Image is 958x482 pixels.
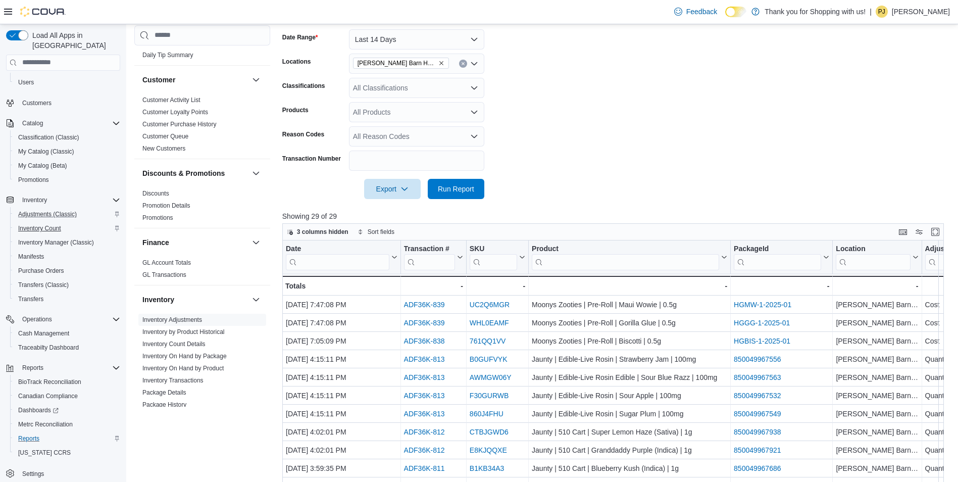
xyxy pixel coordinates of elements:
span: Customer Queue [142,132,188,140]
button: Transaction # [404,244,463,270]
div: Date [286,244,389,270]
span: Inventory On Hand by Package [142,352,227,360]
div: Moonys Zooties | Pre-Roll | Biscotti | 0.5g [532,335,727,347]
div: Jaunty | 510 Cart | Granddaddy Purple (Indica) | 1g [532,444,727,456]
button: Adjustments (Classic) [10,207,124,221]
span: Adjustments (Classic) [14,208,120,220]
div: [PERSON_NAME] Barn Herkimer [836,444,918,456]
a: Customer Activity List [142,97,200,104]
button: Customers [2,95,124,110]
span: Purchase Orders [14,265,120,277]
div: [PERSON_NAME] Barn Herkimer [836,317,918,329]
a: ADF36K-839 [404,319,444,327]
a: Transfers [14,293,47,305]
button: Inventory [142,295,248,305]
div: [PERSON_NAME] Barn Herkimer [836,462,918,474]
p: Thank you for Shopping with us! [765,6,866,18]
span: Reports [18,362,120,374]
div: SKU URL [470,244,517,270]
span: Inventory Manager (Classic) [18,238,94,247]
input: Dark Mode [725,7,746,17]
h3: Discounts & Promotions [142,168,225,178]
span: Promotions [14,174,120,186]
span: Dashboards [18,406,59,414]
a: Purchase Orders [14,265,68,277]
button: Date [286,244,397,270]
span: Inventory Count [14,222,120,234]
div: [DATE] 7:05:09 PM [286,335,397,347]
div: [DATE] 4:02:01 PM [286,426,397,438]
span: Reports [18,435,39,443]
span: My Catalog (Classic) [18,148,74,156]
a: 850049967921 [734,446,781,454]
a: Users [14,76,38,88]
a: Promotions [142,214,173,221]
a: Package History [142,401,186,408]
label: Products [282,106,309,114]
button: Enter fullscreen [929,226,941,238]
span: Budd Barn Herkimer [353,58,449,69]
img: Cova [20,7,66,17]
div: Inventory [134,314,270,463]
span: Export [370,179,415,199]
a: Daily Tip Summary [142,52,193,59]
button: Run Report [428,179,484,199]
a: WHL0EAMF [470,319,509,327]
div: Moonys Zooties | Pre-Roll | Maui Wowie | 0.5g [532,299,727,311]
a: Inventory Adjustments [142,316,202,323]
h3: Inventory [142,295,174,305]
div: [DATE] 7:47:08 PM [286,317,397,329]
button: Export [364,179,421,199]
span: Manifests [18,253,44,261]
span: Load All Apps in [GEOGRAPHIC_DATA] [28,30,120,51]
div: Jaunty | 510 Cart | Super Lemon Haze (Sativa) | 1g [532,426,727,438]
span: Transfers (Classic) [14,279,120,291]
button: Classification (Classic) [10,130,124,144]
span: Canadian Compliance [14,390,120,402]
span: Promotions [142,214,173,222]
div: PackageId [734,244,821,254]
div: Customer [134,94,270,159]
span: Classification (Classic) [18,133,79,141]
span: Transfers [14,293,120,305]
span: Customers [18,97,120,109]
div: Finance [134,257,270,285]
button: Catalog [18,117,47,129]
div: Transaction # [404,244,455,254]
div: [PERSON_NAME] Barn Herkimer [836,426,918,438]
button: Inventory Count [10,221,124,235]
a: Transfers (Classic) [14,279,73,291]
span: GL Transactions [142,271,186,279]
button: My Catalog (Beta) [10,159,124,173]
span: Inventory Adjustments [142,316,202,324]
button: [US_STATE] CCRS [10,446,124,460]
a: ADF36K-839 [404,301,444,309]
div: Cova Pay US [134,49,270,65]
span: Inventory On Hand by Product [142,364,224,372]
span: Metrc Reconciliation [14,418,120,430]
button: 3 columns hidden [283,226,352,238]
span: New Customers [142,144,185,153]
label: Transaction Number [282,155,341,163]
span: My Catalog (Classic) [14,146,120,158]
span: Customer Purchase History [142,120,217,128]
div: SKU [470,244,517,254]
div: Location [836,244,910,270]
a: Adjustments (Classic) [14,208,81,220]
span: Sort fields [368,228,394,236]
div: - [404,280,463,292]
a: ADF36K-811 [404,464,444,472]
a: 850049967549 [734,410,781,418]
p: [PERSON_NAME] [892,6,950,18]
a: Settings [18,468,48,480]
button: Discounts & Promotions [142,168,248,178]
span: Purchase Orders [18,267,64,275]
span: My Catalog (Beta) [18,162,67,170]
label: Locations [282,58,311,66]
span: Manifests [14,251,120,263]
button: Clear input [459,60,467,68]
a: Promotion Details [142,202,190,209]
div: Moonys Zooties | Pre-Roll | Gorilla Glue | 0.5g [532,317,727,329]
a: CTBJGWD6 [470,428,509,436]
span: GL Account Totals [142,259,191,267]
